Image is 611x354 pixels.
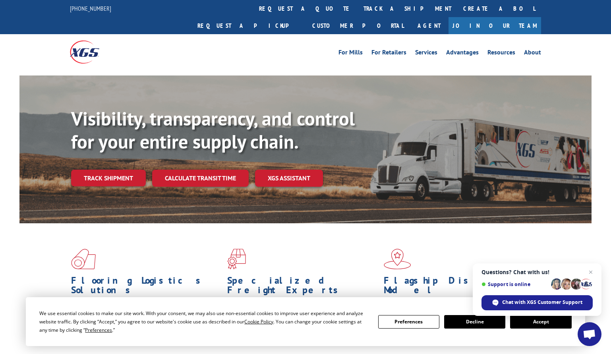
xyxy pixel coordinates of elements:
[384,276,534,299] h1: Flagship Distribution Model
[510,315,571,329] button: Accept
[191,17,306,34] a: Request a pickup
[444,315,505,329] button: Decline
[152,170,249,187] a: Calculate transit time
[502,299,582,306] span: Chat with XGS Customer Support
[415,49,437,58] a: Services
[378,315,439,329] button: Preferences
[524,49,541,58] a: About
[446,49,479,58] a: Advantages
[26,297,585,346] div: Cookie Consent Prompt
[71,106,355,154] b: Visibility, transparency, and control for your entire supply chain.
[71,276,221,299] h1: Flooring Logistics Solutions
[487,49,515,58] a: Resources
[306,17,410,34] a: Customer Portal
[39,309,368,334] div: We use essential cookies to make our site work. With your consent, we may also use non-essential ...
[449,17,541,34] a: Join Our Team
[71,170,146,186] a: Track shipment
[227,276,377,299] h1: Specialized Freight Experts
[384,249,411,269] img: xgs-icon-flagship-distribution-model-red
[586,267,596,277] span: Close chat
[255,170,323,187] a: XGS ASSISTANT
[481,269,593,275] span: Questions? Chat with us!
[578,322,601,346] div: Open chat
[244,318,273,325] span: Cookie Policy
[338,49,363,58] a: For Mills
[227,249,246,269] img: xgs-icon-focused-on-flooring-red
[71,249,96,269] img: xgs-icon-total-supply-chain-intelligence-red
[410,17,449,34] a: Agent
[85,327,112,333] span: Preferences
[481,281,548,287] span: Support is online
[371,49,406,58] a: For Retailers
[481,295,593,310] div: Chat with XGS Customer Support
[70,4,111,12] a: [PHONE_NUMBER]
